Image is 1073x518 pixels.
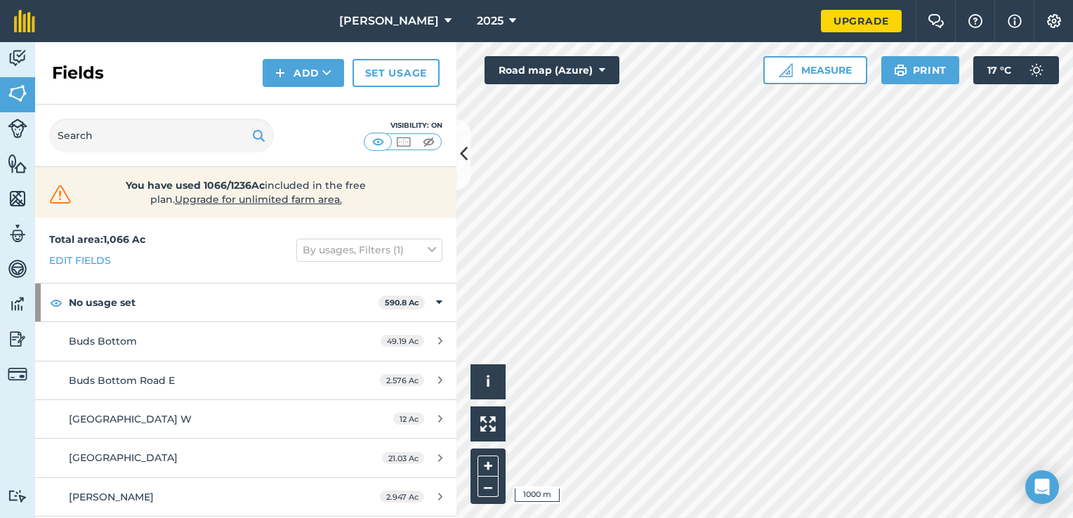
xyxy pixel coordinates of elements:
[46,184,74,205] img: svg+xml;base64,PHN2ZyB4bWxucz0iaHR0cDovL3d3dy53My5vcmcvMjAwMC9zdmciIHdpZHRoPSIzMiIgaGVpZ2h0PSIzMC...
[821,10,902,32] a: Upgrade
[1046,14,1062,28] img: A cog icon
[50,294,62,311] img: svg+xml;base64,PHN2ZyB4bWxucz0iaHR0cDovL3d3dy53My5vcmcvMjAwMC9zdmciIHdpZHRoPSIxOCIgaGVpZ2h0PSIyNC...
[881,56,960,84] button: Print
[35,439,456,477] a: [GEOGRAPHIC_DATA]21.03 Ac
[385,298,419,307] strong: 590.8 Ac
[395,135,412,149] img: svg+xml;base64,PHN2ZyB4bWxucz0iaHR0cDovL3d3dy53My5vcmcvMjAwMC9zdmciIHdpZHRoPSI1MCIgaGVpZ2h0PSI0MC...
[480,416,496,432] img: Four arrows, one pointing top left, one top right, one bottom right and the last bottom left
[763,56,867,84] button: Measure
[69,284,378,321] strong: No usage set
[477,13,503,29] span: 2025
[1025,470,1059,504] div: Open Intercom Messenger
[14,10,35,32] img: fieldmargin Logo
[470,364,506,399] button: i
[973,56,1059,84] button: 17 °C
[369,135,387,149] img: svg+xml;base64,PHN2ZyB4bWxucz0iaHR0cDovL3d3dy53My5vcmcvMjAwMC9zdmciIHdpZHRoPSI1MCIgaGVpZ2h0PSI0MC...
[69,335,137,347] span: Buds Bottom
[8,119,27,138] img: svg+xml;base64,PD94bWwgdmVyc2lvbj0iMS4wIiBlbmNvZGluZz0idXRmLTgiPz4KPCEtLSBHZW5lcmF0b3I6IEFkb2JlIE...
[8,48,27,69] img: svg+xml;base64,PD94bWwgdmVyc2lvbj0iMS4wIiBlbmNvZGluZz0idXRmLTgiPz4KPCEtLSBHZW5lcmF0b3I6IEFkb2JlIE...
[35,284,456,321] div: No usage set590.8 Ac
[49,119,274,152] input: Search
[894,62,907,79] img: svg+xml;base64,PHN2ZyB4bWxucz0iaHR0cDovL3d3dy53My5vcmcvMjAwMC9zdmciIHdpZHRoPSIxOSIgaGVpZ2h0PSIyNC...
[364,120,442,131] div: Visibility: On
[35,400,456,438] a: [GEOGRAPHIC_DATA] W12 Ac
[8,328,27,350] img: svg+xml;base64,PD94bWwgdmVyc2lvbj0iMS4wIiBlbmNvZGluZz0idXRmLTgiPz4KPCEtLSBHZW5lcmF0b3I6IEFkb2JlIE...
[35,322,456,360] a: Buds Bottom49.19 Ac
[296,239,442,261] button: By usages, Filters (1)
[8,258,27,279] img: svg+xml;base64,PD94bWwgdmVyc2lvbj0iMS4wIiBlbmNvZGluZz0idXRmLTgiPz4KPCEtLSBHZW5lcmF0b3I6IEFkb2JlIE...
[478,477,499,497] button: –
[339,13,439,29] span: [PERSON_NAME]
[8,223,27,244] img: svg+xml;base64,PD94bWwgdmVyc2lvbj0iMS4wIiBlbmNvZGluZz0idXRmLTgiPz4KPCEtLSBHZW5lcmF0b3I6IEFkb2JlIE...
[381,335,424,347] span: 49.19 Ac
[486,373,490,390] span: i
[69,413,192,425] span: [GEOGRAPHIC_DATA] W
[8,188,27,209] img: svg+xml;base64,PHN2ZyB4bWxucz0iaHR0cDovL3d3dy53My5vcmcvMjAwMC9zdmciIHdpZHRoPSI1NiIgaGVpZ2h0PSI2MC...
[69,491,154,503] span: [PERSON_NAME]
[35,361,456,399] a: Buds Bottom Road E2.576 Ac
[126,179,265,192] strong: You have used 1066/1236Ac
[779,63,793,77] img: Ruler icon
[1008,13,1022,29] img: svg+xml;base64,PHN2ZyB4bWxucz0iaHR0cDovL3d3dy53My5vcmcvMjAwMC9zdmciIHdpZHRoPSIxNyIgaGVpZ2h0PSIxNy...
[8,153,27,174] img: svg+xml;base64,PHN2ZyB4bWxucz0iaHR0cDovL3d3dy53My5vcmcvMjAwMC9zdmciIHdpZHRoPSI1NiIgaGVpZ2h0PSI2MC...
[175,193,342,206] span: Upgrade for unlimited farm area.
[252,127,265,144] img: svg+xml;base64,PHN2ZyB4bWxucz0iaHR0cDovL3d3dy53My5vcmcvMjAwMC9zdmciIHdpZHRoPSIxOSIgaGVpZ2h0PSIyNC...
[8,364,27,384] img: svg+xml;base64,PD94bWwgdmVyc2lvbj0iMS4wIiBlbmNvZGluZz0idXRmLTgiPz4KPCEtLSBHZW5lcmF0b3I6IEFkb2JlIE...
[263,59,344,87] button: Add
[987,56,1011,84] span: 17 ° C
[382,452,424,464] span: 21.03 Ac
[69,451,178,464] span: [GEOGRAPHIC_DATA]
[8,293,27,314] img: svg+xml;base64,PD94bWwgdmVyc2lvbj0iMS4wIiBlbmNvZGluZz0idXRmLTgiPz4KPCEtLSBHZW5lcmF0b3I6IEFkb2JlIE...
[380,374,424,386] span: 2.576 Ac
[69,374,175,387] span: Buds Bottom Road E
[485,56,619,84] button: Road map (Azure)
[353,59,440,87] a: Set usage
[8,489,27,503] img: svg+xml;base64,PD94bWwgdmVyc2lvbj0iMS4wIiBlbmNvZGluZz0idXRmLTgiPz4KPCEtLSBHZW5lcmF0b3I6IEFkb2JlIE...
[967,14,984,28] img: A question mark icon
[928,14,944,28] img: Two speech bubbles overlapping with the left bubble in the forefront
[49,253,111,268] a: Edit fields
[420,135,437,149] img: svg+xml;base64,PHN2ZyB4bWxucz0iaHR0cDovL3d3dy53My5vcmcvMjAwMC9zdmciIHdpZHRoPSI1MCIgaGVpZ2h0PSI0MC...
[393,413,424,425] span: 12 Ac
[478,456,499,477] button: +
[275,65,285,81] img: svg+xml;base64,PHN2ZyB4bWxucz0iaHR0cDovL3d3dy53My5vcmcvMjAwMC9zdmciIHdpZHRoPSIxNCIgaGVpZ2h0PSIyNC...
[380,491,424,503] span: 2.947 Ac
[35,478,456,516] a: [PERSON_NAME]2.947 Ac
[46,178,445,206] a: You have used 1066/1236Acincluded in the free plan.Upgrade for unlimited farm area.
[49,233,145,246] strong: Total area : 1,066 Ac
[52,62,104,84] h2: Fields
[96,178,395,206] span: included in the free plan .
[1022,56,1051,84] img: svg+xml;base64,PD94bWwgdmVyc2lvbj0iMS4wIiBlbmNvZGluZz0idXRmLTgiPz4KPCEtLSBHZW5lcmF0b3I6IEFkb2JlIE...
[8,83,27,104] img: svg+xml;base64,PHN2ZyB4bWxucz0iaHR0cDovL3d3dy53My5vcmcvMjAwMC9zdmciIHdpZHRoPSI1NiIgaGVpZ2h0PSI2MC...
